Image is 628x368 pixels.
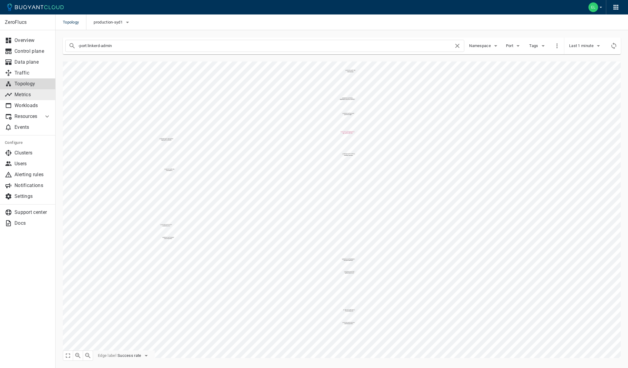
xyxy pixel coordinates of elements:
[14,220,51,226] p: Docs
[14,59,51,65] p: Data plane
[569,43,595,48] span: Last 1 minute
[14,81,51,87] p: Topology
[14,48,51,54] p: Control plane
[94,20,124,25] span: production-syd1
[98,353,116,358] span: Edge label
[14,70,51,76] p: Traffic
[14,37,51,43] p: Overview
[588,2,598,12] img: Elliott Smith
[14,124,51,130] p: Events
[14,172,51,178] p: Alerting rules
[14,182,51,189] p: Notifications
[94,18,131,27] button: production-syd1
[14,161,51,167] p: Users
[14,193,51,199] p: Settings
[469,43,492,48] span: Namespace
[5,140,51,145] h5: Configure
[63,14,86,30] span: Topology
[14,209,51,215] p: Support center
[118,351,150,360] button: Success rate
[529,43,539,48] span: Tags
[506,43,514,48] span: Port
[14,150,51,156] p: Clusters
[5,19,50,25] p: ZeroFlucs
[469,41,499,50] button: Namespace
[14,92,51,98] p: Metrics
[569,41,602,50] button: Last 1 minute
[118,353,143,358] span: Success rate
[14,113,39,119] p: Resources
[609,41,618,50] div: Refresh metrics
[78,42,454,50] input: Search
[528,41,548,50] button: Tags
[14,103,51,109] p: Workloads
[504,41,523,50] button: Port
